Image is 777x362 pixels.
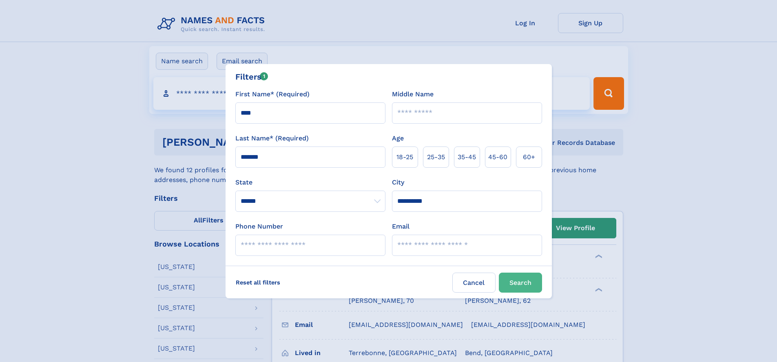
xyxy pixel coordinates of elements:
[458,152,476,162] span: 35‑45
[235,178,385,187] label: State
[427,152,445,162] span: 25‑35
[235,133,309,143] label: Last Name* (Required)
[392,89,434,99] label: Middle Name
[392,222,410,231] label: Email
[452,273,496,293] label: Cancel
[235,89,310,99] label: First Name* (Required)
[230,273,286,292] label: Reset all filters
[235,71,268,83] div: Filters
[392,178,404,187] label: City
[499,273,542,293] button: Search
[396,152,413,162] span: 18‑25
[488,152,507,162] span: 45‑60
[392,133,404,143] label: Age
[235,222,283,231] label: Phone Number
[523,152,535,162] span: 60+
